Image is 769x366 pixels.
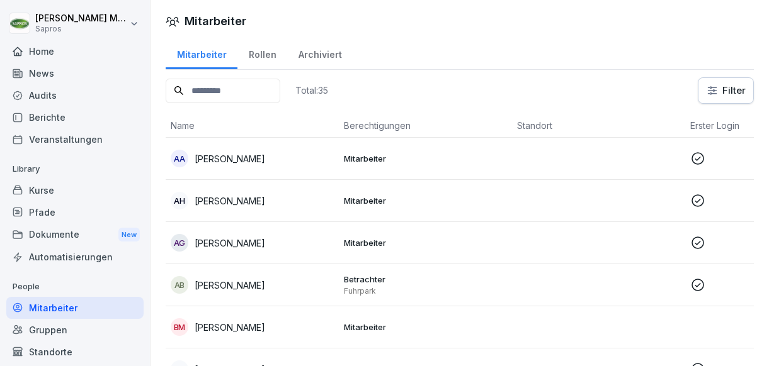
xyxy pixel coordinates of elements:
a: Berichte [6,106,144,128]
div: AA [171,150,188,167]
div: Dokumente [6,223,144,247]
iframe: Intercom live chat [726,323,756,353]
th: Standort [512,114,685,138]
a: Standorte [6,341,144,363]
a: Rollen [237,37,287,69]
p: Betrachter [344,274,507,285]
div: AG [171,234,188,252]
p: Mitarbeiter [344,153,507,164]
p: Sapros [35,25,127,33]
p: Library [6,159,144,179]
p: Mitarbeiter [344,321,507,333]
a: Audits [6,84,144,106]
a: Mitarbeiter [6,297,144,319]
p: Mitarbeiter [344,237,507,248]
div: BM [171,318,188,336]
p: [PERSON_NAME] [195,236,265,250]
a: DokumenteNew [6,223,144,247]
a: News [6,62,144,84]
p: [PERSON_NAME] [195,152,265,165]
h1: Mitarbeiter [185,13,246,30]
a: Home [6,40,144,62]
a: Kurse [6,179,144,201]
button: Filter [698,78,753,103]
a: Gruppen [6,319,144,341]
p: [PERSON_NAME] [195,279,265,292]
a: Veranstaltungen [6,128,144,150]
p: Mitarbeiter [344,195,507,206]
a: Pfade [6,201,144,223]
th: Name [166,114,339,138]
div: AH [171,192,188,209]
p: [PERSON_NAME] [195,321,265,334]
p: Fuhrpark [344,286,507,296]
div: Filter [706,84,746,97]
a: Mitarbeiter [166,37,237,69]
a: Archiviert [287,37,353,69]
p: Total: 35 [295,84,328,96]
p: [PERSON_NAME] Mitschke [35,13,127,24]
div: New [118,228,140,242]
div: AB [171,276,188,294]
a: Automatisierungen [6,246,144,268]
p: [PERSON_NAME] [195,194,265,208]
p: People [6,277,144,297]
th: Berechtigungen [339,114,512,138]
